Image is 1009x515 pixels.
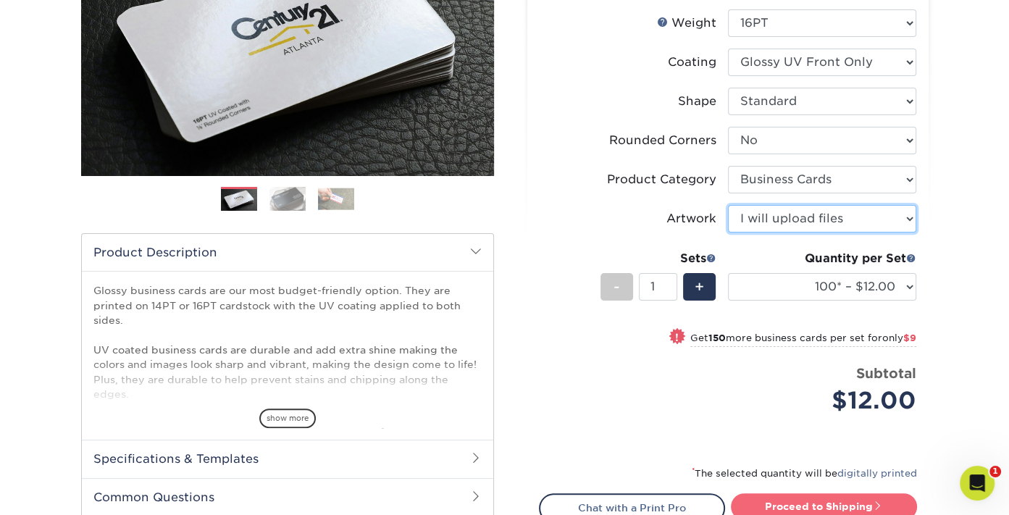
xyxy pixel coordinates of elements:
[600,250,716,267] div: Sets
[657,14,716,32] div: Weight
[82,440,493,477] h2: Specifications & Templates
[708,332,726,343] strong: 150
[666,210,716,227] div: Artwork
[93,283,482,475] p: Glossy business cards are our most budget-friendly option. They are printed on 14PT or 16PT cards...
[960,466,995,501] iframe: Intercom live chat
[856,365,916,381] strong: Subtotal
[607,171,716,188] div: Product Category
[739,383,916,418] div: $12.00
[269,186,306,211] img: Business Cards 02
[609,132,716,149] div: Rounded Corners
[675,330,679,345] span: !
[614,276,620,298] span: -
[695,276,704,298] span: +
[690,332,916,347] small: Get more business cards per set for
[903,332,916,343] span: $9
[882,332,916,343] span: only
[82,234,493,271] h2: Product Description
[678,93,716,110] div: Shape
[318,188,354,210] img: Business Cards 03
[221,182,257,218] img: Business Cards 01
[728,250,916,267] div: Quantity per Set
[668,54,716,71] div: Coating
[989,466,1001,477] span: 1
[259,409,316,428] span: show more
[692,468,917,479] small: The selected quantity will be
[837,468,917,479] a: digitally printed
